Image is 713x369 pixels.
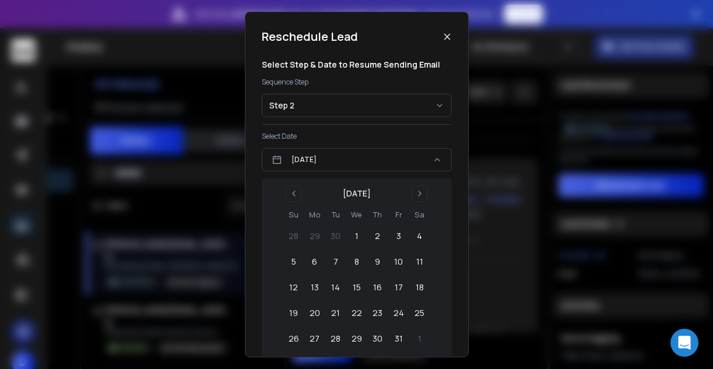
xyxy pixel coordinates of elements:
[286,185,302,202] button: Go to previous month
[262,132,452,141] p: Select Date
[367,303,388,324] button: 23
[346,328,367,349] button: 29
[409,209,430,221] th: Saturday
[412,185,428,202] button: Go to next month
[343,188,371,199] div: [DATE]
[304,277,325,298] button: 13
[262,94,452,117] button: Step 2
[409,277,430,298] button: 18
[346,209,367,221] th: Wednesday
[409,251,430,272] button: 11
[283,277,304,298] button: 12
[346,303,367,324] button: 22
[367,328,388,349] button: 30
[325,251,346,272] button: 7
[388,226,409,247] button: 3
[283,303,304,324] button: 19
[262,29,358,45] h1: Reschedule Lead
[283,209,304,221] th: Sunday
[291,155,317,164] p: [DATE]
[409,303,430,324] button: 25
[388,303,409,324] button: 24
[346,226,367,247] button: 1
[325,303,346,324] button: 21
[283,251,304,272] button: 5
[325,226,346,247] button: 30
[367,209,388,221] th: Thursday
[409,226,430,247] button: 4
[304,226,325,247] button: 29
[304,303,325,324] button: 20
[409,328,430,349] button: 1
[670,329,698,357] div: Open Intercom Messenger
[283,226,304,247] button: 28
[388,209,409,221] th: Friday
[304,328,325,349] button: 27
[388,251,409,272] button: 10
[325,209,346,221] th: Tuesday
[388,328,409,349] button: 31
[325,328,346,349] button: 28
[304,251,325,272] button: 6
[325,277,346,298] button: 14
[304,209,325,221] th: Monday
[262,59,452,71] h1: Select Step & Date to Resume Sending Email
[346,251,367,272] button: 8
[367,226,388,247] button: 2
[346,277,367,298] button: 15
[388,277,409,298] button: 17
[283,328,304,349] button: 26
[262,78,452,87] p: Sequence Step
[367,251,388,272] button: 9
[367,277,388,298] button: 16
[262,148,452,171] button: [DATE]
